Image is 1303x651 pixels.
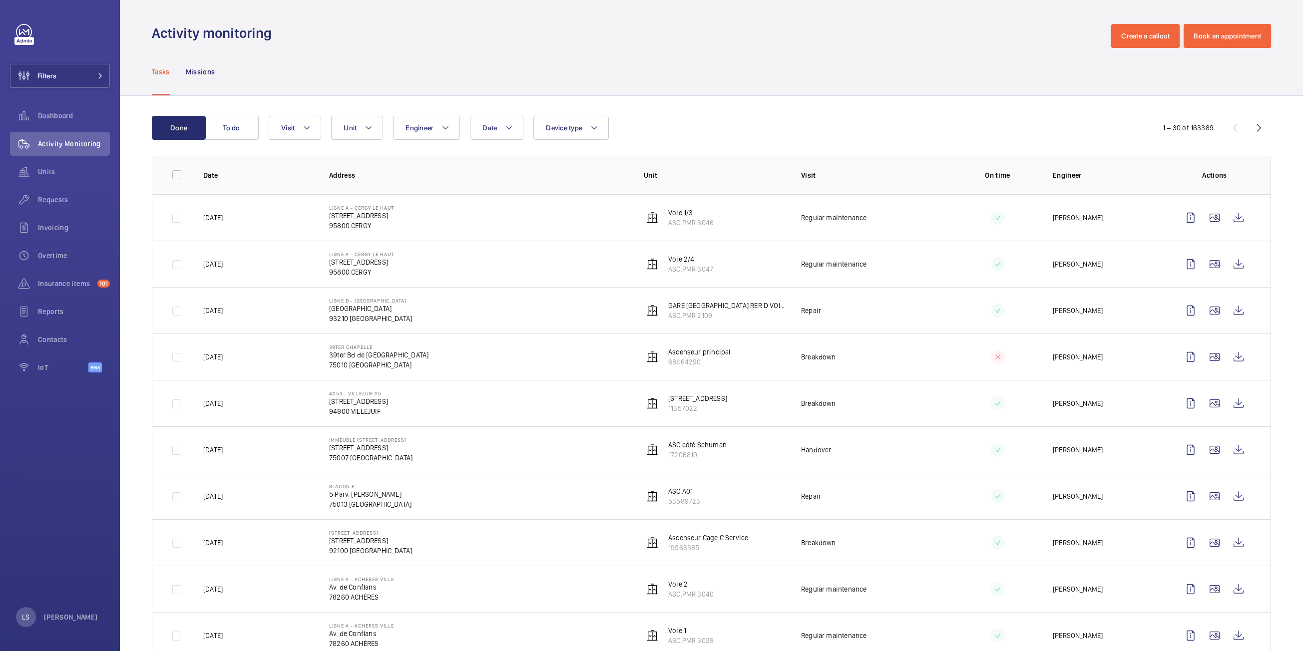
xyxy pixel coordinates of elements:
p: [DATE] [203,445,223,455]
p: 95800 CERGY [329,267,394,277]
p: Voie 1/3 [668,208,714,218]
span: Dashboard [38,111,110,121]
p: 39ter Bd de [GEOGRAPHIC_DATA] [329,350,429,360]
span: Activity Monitoring [38,139,110,149]
p: 75010 [GEOGRAPHIC_DATA] [329,360,429,370]
p: [PERSON_NAME] [1053,259,1103,269]
p: [PERSON_NAME] [1053,445,1103,455]
p: ASC côté Schuman [668,440,727,450]
p: Regular maintenance [801,213,867,223]
p: [PERSON_NAME] [1053,631,1103,641]
span: Device type [546,124,582,132]
button: Engineer [393,116,460,140]
p: Ascenseur Cage C Service [668,533,748,543]
p: 5 Parv. [PERSON_NAME] [329,489,412,499]
button: To do [205,116,259,140]
p: LS [22,612,29,622]
p: 19963385 [668,543,748,553]
p: ASC.PMR 3047 [668,264,713,274]
p: [STREET_ADDRESS] [668,393,727,403]
button: Device type [533,116,609,140]
span: 101 [97,280,110,288]
p: [DATE] [203,538,223,548]
p: Ligne A - CERGY LE HAUT [329,251,394,257]
p: 11357022 [668,403,727,413]
button: Date [470,116,523,140]
span: Beta [88,362,102,372]
p: Voie 2/4 [668,254,713,264]
p: [PERSON_NAME] [1053,538,1103,548]
span: Unit [344,124,357,132]
span: Invoicing [38,223,110,233]
span: Visit [281,124,295,132]
button: Visit [269,116,321,140]
button: Done [152,116,206,140]
p: Breakdown [801,352,836,362]
p: 95800 CERGY [329,221,394,231]
p: Repair [801,491,821,501]
p: Tasks [152,67,170,77]
img: elevator.svg [646,397,658,409]
span: Overtime [38,251,110,261]
p: [DATE] [203,398,223,408]
p: 68464290 [668,357,730,367]
p: [DATE] [203,584,223,594]
p: [DATE] [203,491,223,501]
p: [PERSON_NAME] [1053,352,1103,362]
p: ASC.PMR 3039 [668,636,714,646]
p: Visit [801,170,942,180]
p: [STREET_ADDRESS] [329,396,388,406]
p: [PERSON_NAME] [1053,491,1103,501]
p: Voie 2 [668,579,714,589]
button: Book an appointment [1184,24,1271,48]
img: elevator.svg [646,258,658,270]
p: Unit [644,170,785,180]
p: 75013 [GEOGRAPHIC_DATA] [329,499,412,509]
p: 92100 [GEOGRAPHIC_DATA] [329,546,412,556]
p: 93210 [GEOGRAPHIC_DATA] [329,314,412,324]
span: IoT [38,362,88,372]
p: Repair [801,306,821,316]
p: 17206810 [668,450,727,460]
p: [STREET_ADDRESS] [329,536,412,546]
p: Regular maintenance [801,584,867,594]
p: 4053 - VILLEJUIF 05 [329,390,388,396]
p: Ligne A - CERGY LE HAUT [329,205,394,211]
p: 53589723 [668,496,700,506]
img: elevator.svg [646,583,658,595]
button: Unit [331,116,383,140]
p: Immeuble [STREET_ADDRESS] [329,437,413,443]
img: elevator.svg [646,351,658,363]
img: elevator.svg [646,212,658,224]
p: Breakdown [801,538,836,548]
img: elevator.svg [646,305,658,317]
p: [PERSON_NAME] [1053,213,1103,223]
span: Requests [38,195,110,205]
p: Ascenseur principal [668,347,730,357]
p: On time [958,170,1037,180]
p: [PERSON_NAME] [1053,398,1103,408]
img: elevator.svg [646,630,658,642]
p: Actions [1179,170,1251,180]
p: [DATE] [203,631,223,641]
p: [DATE] [203,352,223,362]
span: Contacts [38,334,110,344]
span: Reports [38,307,110,317]
p: 94800 VILLEJUIF [329,406,388,416]
button: Filters [10,64,110,88]
p: ASC.PMR 3046 [668,218,714,228]
p: 78260 ACHÈRES [329,639,394,649]
p: [PERSON_NAME] [1053,584,1103,594]
p: Engineer [1053,170,1163,180]
span: Filters [37,71,56,81]
span: Units [38,167,110,177]
p: ASC A01 [668,486,700,496]
p: ASC.PMR 2109 [668,311,785,321]
div: 1 – 30 of 163389 [1163,123,1214,133]
p: [DATE] [203,259,223,269]
button: Create a callout [1111,24,1180,48]
span: Insurance items [38,279,93,289]
p: Regular maintenance [801,631,867,641]
p: [DATE] [203,306,223,316]
p: [DATE] [203,213,223,223]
